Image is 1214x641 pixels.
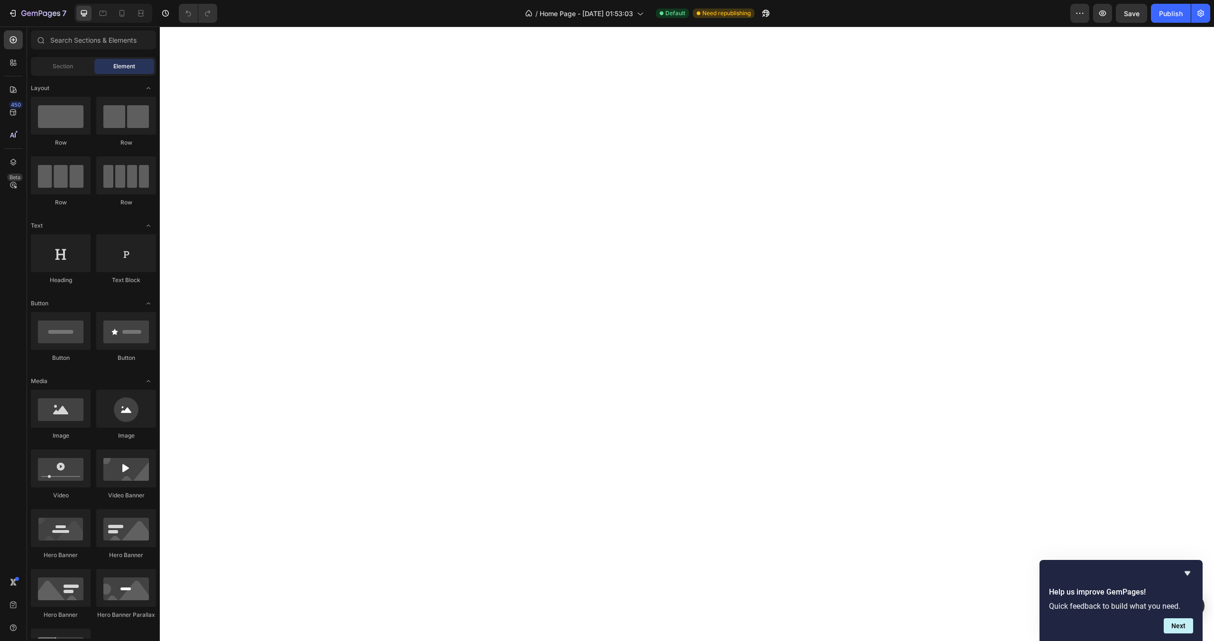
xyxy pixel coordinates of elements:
span: Layout [31,84,49,92]
span: Button [31,299,48,308]
span: Home Page - [DATE] 01:53:03 [540,9,633,18]
div: Hero Banner [31,551,91,559]
div: Hero Banner [96,551,156,559]
button: Publish [1151,4,1191,23]
span: Text [31,221,43,230]
button: Hide survey [1182,568,1193,579]
h2: Help us improve GemPages! [1049,586,1193,598]
div: Help us improve GemPages! [1049,568,1193,633]
div: Hero Banner [31,611,91,619]
div: Row [31,138,91,147]
span: Toggle open [141,374,156,389]
div: Publish [1159,9,1183,18]
div: Text Block [96,276,156,284]
span: Default [665,9,685,18]
div: Video Banner [96,491,156,500]
button: Next question [1164,618,1193,633]
div: Image [31,431,91,440]
button: Save [1116,4,1147,23]
span: Need republishing [702,9,751,18]
div: Row [96,198,156,207]
span: Toggle open [141,296,156,311]
div: Row [31,198,91,207]
span: Toggle open [141,81,156,96]
div: Beta [7,174,23,181]
div: Button [96,354,156,362]
input: Search Sections & Elements [31,30,156,49]
span: / [535,9,538,18]
iframe: Design area [160,27,1214,641]
div: Video [31,491,91,500]
p: 7 [62,8,66,19]
span: Media [31,377,47,385]
div: Hero Banner Parallax [96,611,156,619]
span: Element [113,62,135,71]
div: Image [96,431,156,440]
div: Heading [31,276,91,284]
div: Undo/Redo [179,4,217,23]
div: Button [31,354,91,362]
span: Section [53,62,73,71]
div: 450 [9,101,23,109]
span: Save [1124,9,1140,18]
button: 7 [4,4,71,23]
p: Quick feedback to build what you need. [1049,602,1193,611]
div: Row [96,138,156,147]
span: Toggle open [141,218,156,233]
